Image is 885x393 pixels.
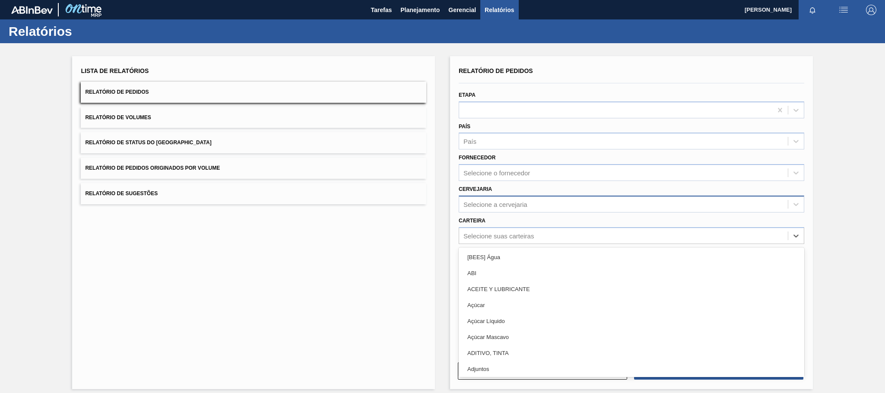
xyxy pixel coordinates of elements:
div: Açúcar Líquido [459,313,804,329]
div: ACEITE Y LUBRICANTE [459,281,804,297]
button: Relatório de Pedidos [81,82,426,103]
span: Relatório de Pedidos Originados por Volume [85,165,220,171]
span: Relatórios [485,5,514,15]
img: Logout [866,5,876,15]
div: Açúcar [459,297,804,313]
button: Relatório de Volumes [81,107,426,128]
button: Relatório de Sugestões [81,183,426,204]
button: Limpar [458,362,627,380]
label: Cervejaria [459,186,492,192]
div: [BEES] Água [459,249,804,265]
div: ABI [459,265,804,281]
div: ADITIVO, TINTA [459,345,804,361]
span: Relatório de Volumes [85,114,151,120]
span: Relatório de Status do [GEOGRAPHIC_DATA] [85,139,211,146]
div: Açúcar Mascavo [459,329,804,345]
span: Lista de Relatórios [81,67,149,74]
label: Etapa [459,92,476,98]
span: Tarefas [371,5,392,15]
span: Planejamento [400,5,440,15]
label: Fornecedor [459,155,495,161]
div: Selecione suas carteiras [463,232,534,239]
button: Relatório de Pedidos Originados por Volume [81,158,426,179]
span: Relatório de Sugestões [85,190,158,196]
div: Selecione a cervejaria [463,200,527,208]
span: Relatório de Pedidos [459,67,533,74]
h1: Relatórios [9,26,162,36]
img: TNhmsLtSVTkK8tSr43FrP2fwEKptu5GPRR3wAAAABJRU5ErkJggg== [11,6,53,14]
button: Relatório de Status do [GEOGRAPHIC_DATA] [81,132,426,153]
div: País [463,138,476,145]
label: País [459,124,470,130]
span: Relatório de Pedidos [85,89,149,95]
button: Notificações [799,4,826,16]
img: userActions [838,5,849,15]
span: Gerencial [448,5,476,15]
label: Carteira [459,218,485,224]
div: Adjuntos [459,361,804,377]
div: Selecione o fornecedor [463,169,530,177]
